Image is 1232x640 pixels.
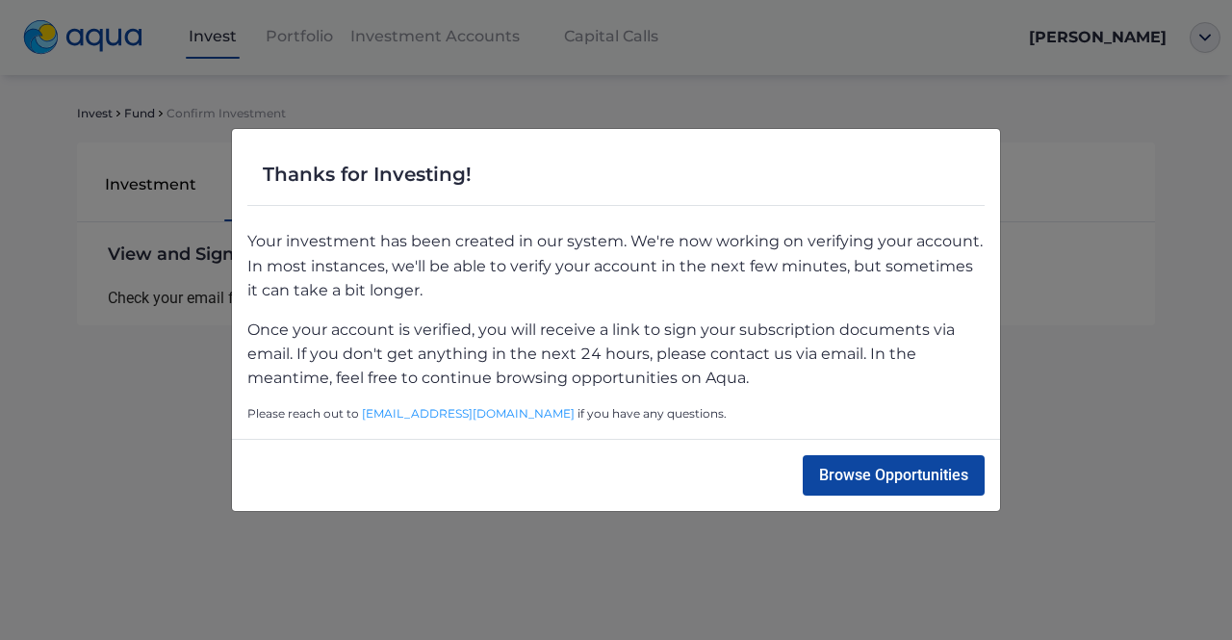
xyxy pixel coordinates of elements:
[803,455,985,496] button: Browse Opportunities
[247,405,985,423] span: Please reach out to if you have any questions.
[247,229,985,301] p: Your investment has been created in our system. We're now working on verifying your account. In m...
[362,406,575,421] a: [EMAIL_ADDRESS][DOMAIN_NAME]
[263,160,472,190] span: Thanks for Investing!
[247,318,985,390] p: Once your account is verified, you will receive a link to sign your subscription documents via em...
